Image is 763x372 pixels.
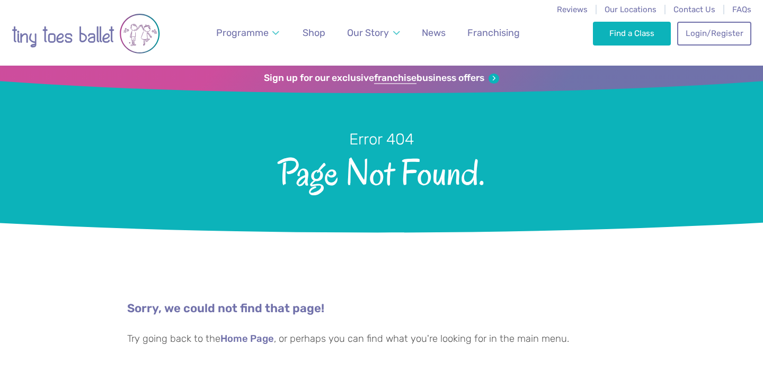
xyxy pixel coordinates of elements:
[69,150,694,193] span: Page Not Found.
[463,21,525,45] a: Franchising
[303,27,325,38] span: Shop
[593,22,671,45] a: Find a Class
[417,21,450,45] a: News
[298,21,330,45] a: Shop
[349,130,414,148] small: Error 404
[467,27,520,38] span: Franchising
[216,27,269,38] span: Programme
[732,5,751,14] a: FAQs
[422,27,446,38] span: News
[127,332,636,347] p: Try going back to the , or perhaps you can find what you're looking for in the main menu.
[557,5,588,14] a: Reviews
[673,5,715,14] a: Contact Us
[605,5,656,14] a: Our Locations
[127,301,636,317] p: Sorry, we could not find that page!
[342,21,405,45] a: Our Story
[264,72,499,84] a: Sign up for our exclusivefranchisebusiness offers
[220,334,274,344] a: Home Page
[677,22,751,45] a: Login/Register
[374,72,416,84] strong: franchise
[211,21,285,45] a: Programme
[12,7,160,60] img: tiny toes ballet
[347,27,389,38] span: Our Story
